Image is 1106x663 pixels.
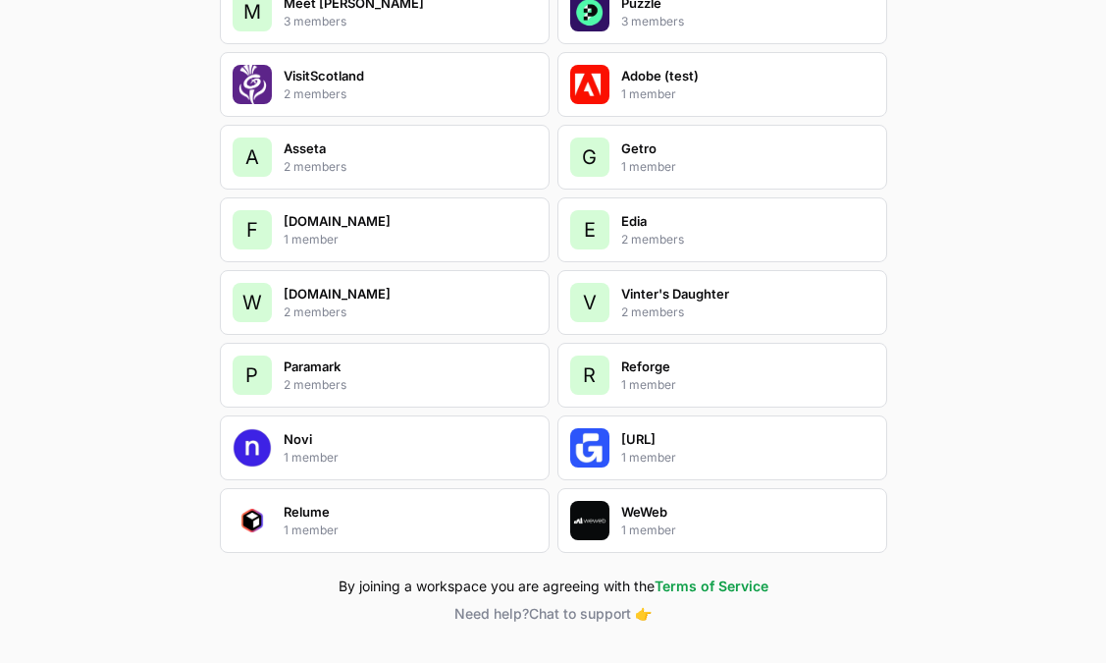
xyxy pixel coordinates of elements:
p: Adobe (test) [621,66,699,85]
p: 1 member [621,85,676,103]
button: Company LogoRelume1 member [220,488,550,553]
p: 1 member [284,522,339,539]
p: Paramark [284,357,341,376]
p: Asseta [284,138,326,158]
img: Company Logo [233,501,272,540]
span: E [584,216,596,244]
img: Company Logo [233,65,272,104]
p: 2 members [284,158,346,176]
p: 1 member [284,231,339,249]
p: Relume [284,502,330,522]
span: P [245,361,258,389]
button: Need help?Chat to support 👉 [220,604,887,624]
button: Company LogoWeWeb1 member [557,488,887,553]
p: 2 members [284,85,346,103]
button: RReforge1 member [557,343,887,408]
p: 2 members [284,304,346,321]
p: 3 members [621,13,684,30]
p: Vinter's Daughter [621,284,729,304]
span: A [245,143,259,171]
p: 2 members [621,231,684,249]
button: EEdia2 members [557,197,887,262]
img: Company Logo [233,428,272,468]
span: Need help? [454,605,529,622]
button: Company LogoVisitScotland2 members [220,52,550,117]
p: VisitScotland [284,66,364,85]
button: W[DOMAIN_NAME]2 members [220,270,550,335]
img: Company Logo [570,501,609,540]
div: By joining a workspace you are agreeing with the [220,577,887,596]
p: 3 members [284,13,346,30]
p: 2 members [284,376,346,394]
p: 2 members [621,304,684,321]
button: VVinter's Daughter2 members [557,270,887,335]
button: Company Logo[URL]1 member [557,415,887,480]
p: [DOMAIN_NAME] [284,211,391,231]
span: F [246,216,258,244]
a: Terms of Service [655,578,768,594]
button: Company LogoAdobe (test)1 member [557,52,887,117]
img: Company Logo [570,65,609,104]
p: [DOMAIN_NAME] [284,284,391,304]
span: G [582,143,597,171]
span: V [583,289,597,316]
p: Reforge [621,357,670,376]
p: 1 member [621,376,676,394]
p: 1 member [621,522,676,539]
span: Chat to support 👉 [529,605,652,622]
p: Novi [284,429,312,449]
button: AAsseta2 members [220,125,550,190]
p: Edia [621,211,647,231]
p: 1 member [621,158,676,176]
p: 1 member [621,449,676,467]
img: Company Logo [570,428,609,468]
p: [URL] [621,429,656,449]
span: R [583,361,596,389]
button: Company LogoNovi1 member [220,415,550,480]
p: WeWeb [621,502,667,522]
button: PParamark2 members [220,343,550,408]
p: Getro [621,138,657,158]
button: GGetro1 member [557,125,887,190]
button: F[DOMAIN_NAME]1 member [220,197,550,262]
span: W [242,289,262,316]
p: 1 member [284,449,339,467]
